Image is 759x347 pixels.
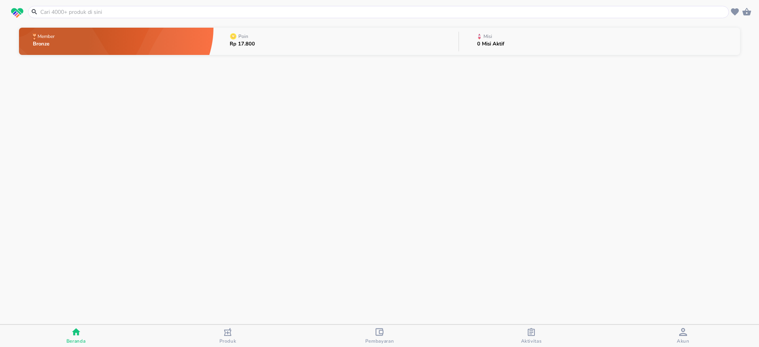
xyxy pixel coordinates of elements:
button: Aktivitas [455,325,607,347]
p: Rp 17.800 [230,41,255,47]
p: Member [38,34,55,39]
span: Beranda [66,338,86,344]
button: Pembayaran [304,325,455,347]
p: Misi [483,34,492,39]
span: Pembayaran [365,338,394,344]
button: Akun [607,325,759,347]
p: Bronze [33,41,56,47]
button: MemberBronze [19,26,213,57]
button: PoinRp 17.800 [213,26,459,57]
button: Produk [152,325,304,347]
img: logo_swiperx_s.bd005f3b.svg [11,8,23,18]
span: Produk [219,338,236,344]
span: Aktivitas [521,338,542,344]
span: Akun [677,338,689,344]
input: Cari 4000+ produk di sini [40,8,727,16]
p: Poin [238,34,248,39]
p: 0 Misi Aktif [477,41,504,47]
button: Misi0 Misi Aktif [459,26,740,57]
